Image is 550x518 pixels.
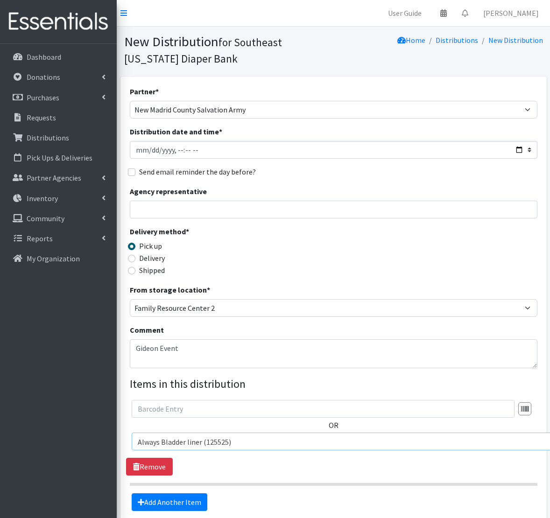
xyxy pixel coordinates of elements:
[139,166,256,177] label: Send email reminder the day before?
[27,173,81,182] p: Partner Agencies
[130,324,164,336] label: Comment
[4,48,113,66] a: Dashboard
[381,4,429,22] a: User Guide
[139,265,165,276] label: Shipped
[27,113,56,122] p: Requests
[130,226,232,240] legend: Delivery method
[130,86,159,97] label: Partner
[27,133,69,142] p: Distributions
[27,214,64,223] p: Community
[27,72,60,82] p: Donations
[27,234,53,243] p: Reports
[27,93,59,102] p: Purchases
[130,186,207,197] label: Agency representative
[4,88,113,107] a: Purchases
[4,68,113,86] a: Donations
[130,126,222,137] label: Distribution date and time
[130,284,210,295] label: From storage location
[132,400,515,418] input: Barcode Entry
[130,376,537,392] legend: Items in this distribution
[27,254,80,263] p: My Organization
[27,153,92,162] p: Pick Ups & Deliveries
[397,35,425,45] a: Home
[4,229,113,248] a: Reports
[27,52,61,62] p: Dashboard
[219,127,222,136] abbr: required
[132,493,207,511] a: Add Another Item
[4,249,113,268] a: My Organization
[4,128,113,147] a: Distributions
[436,35,478,45] a: Distributions
[4,148,113,167] a: Pick Ups & Deliveries
[4,189,113,208] a: Inventory
[476,4,546,22] a: [PERSON_NAME]
[126,458,173,476] a: Remove
[329,420,338,431] label: OR
[124,35,282,65] small: for Southeast [US_STATE] Diaper Bank
[4,6,113,37] img: HumanEssentials
[186,227,189,236] abbr: required
[139,252,165,264] label: Delivery
[4,108,113,127] a: Requests
[155,87,159,96] abbr: required
[207,285,210,294] abbr: required
[488,35,543,45] a: New Distribution
[4,209,113,228] a: Community
[27,194,58,203] p: Inventory
[139,240,162,252] label: Pick up
[124,34,330,66] h1: New Distribution
[4,168,113,187] a: Partner Agencies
